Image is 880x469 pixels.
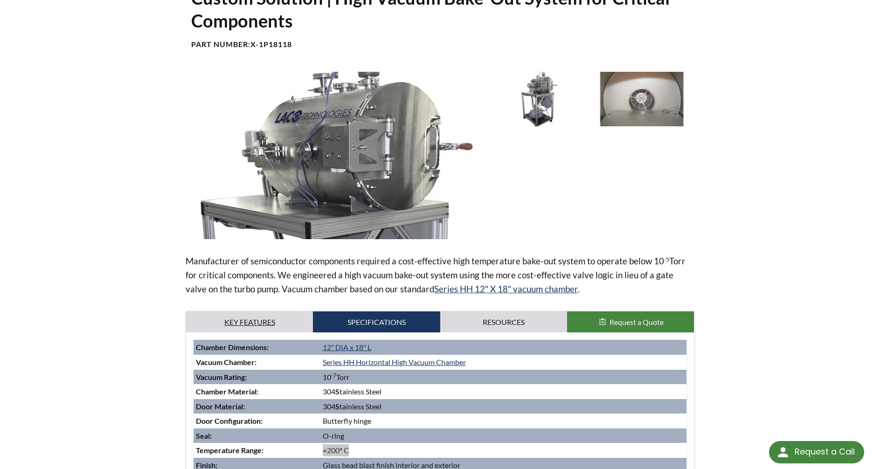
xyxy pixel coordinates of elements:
[610,317,664,326] span: Request a Quote
[196,387,258,396] strong: Chamber Material:
[323,358,466,366] a: Series HH Horizontal High Vacuum Chamber
[196,372,247,381] strong: Vacuum Rating:
[320,414,686,428] td: Butterfly hinge
[320,399,686,414] td: 304 tainless Steel
[664,256,669,263] sup: -5
[196,358,256,366] strong: Vacuum Chamber:
[196,416,261,425] strong: Door Configuration
[196,402,245,411] strong: Door Material:
[313,311,440,333] a: Specifications
[186,311,313,333] a: Key Features
[196,343,269,352] strong: Chamber Dimensions:
[323,343,371,352] a: 12" DIA x 18" L
[320,384,686,399] td: 304 tainless Steel
[186,72,484,239] img: High Vacuum Bake-Out System for Critical Components Close Up
[795,441,855,462] div: Request a Call
[320,370,686,385] td: 10 Torr
[250,40,292,48] b: X-1P18118
[191,40,689,49] h4: Part Number:
[194,414,320,428] td: :
[196,431,212,440] strong: Seal:
[196,446,263,455] strong: Temperature Range:
[335,387,340,396] strong: S
[440,311,567,333] a: Resources
[491,72,588,126] img: High Vacuum Bake-Out System for Critical Components
[335,402,340,411] strong: S
[567,311,694,333] button: Request a Quote
[320,443,686,458] td: +200º C
[593,72,690,126] img: Upclose of Internal Heated Platen for High Vacuum Bake-out System for Critical Components
[186,254,694,296] p: Manufacturer of semiconductor components required a cost-effective high temperature bake-out syst...
[769,441,864,463] div: Request a Call
[776,445,790,460] img: round button
[434,283,578,294] a: Series HH 12" X 18" vacuum chamber
[331,372,336,379] sup: -7
[320,428,686,443] td: O-ring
